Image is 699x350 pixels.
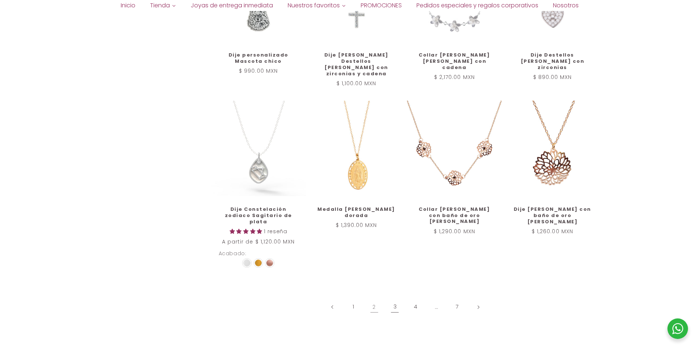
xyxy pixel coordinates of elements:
[415,52,494,71] a: Collar [PERSON_NAME] [PERSON_NAME] con cadena
[513,52,592,71] a: Dije Destellos [PERSON_NAME] con zirconias
[386,299,403,315] a: Página 3
[121,1,135,10] span: Inicio
[317,206,396,219] a: Medalla [PERSON_NAME] dorada
[553,1,579,10] span: Nosotros
[366,299,383,315] a: Página 2
[415,206,494,225] a: Collar [PERSON_NAME] con baño de oro [PERSON_NAME]
[449,299,466,315] a: Página 7
[470,299,487,315] a: Página siguiente
[317,52,396,77] a: Dije [PERSON_NAME] Destellos [PERSON_NAME] con zirconias y cadena
[288,1,340,10] span: Nuestros favoritos
[428,299,445,315] span: …
[407,299,424,315] a: Página 4
[416,1,538,10] span: Pedidos especiales y regalos corporativos
[345,299,362,315] a: Página 1
[361,1,402,10] span: PROMOCIONES
[150,1,170,10] span: Tienda
[219,206,298,225] a: Dije Constelación zodiaco Sagitario de plata
[513,206,592,225] a: Dije [PERSON_NAME] con baño de oro [PERSON_NAME]
[324,299,341,315] a: Pagina anterior
[191,1,273,10] span: Joyas de entrega inmediata
[219,52,298,65] a: Dije personalizado Mascota chico
[211,299,600,315] nav: Paginación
